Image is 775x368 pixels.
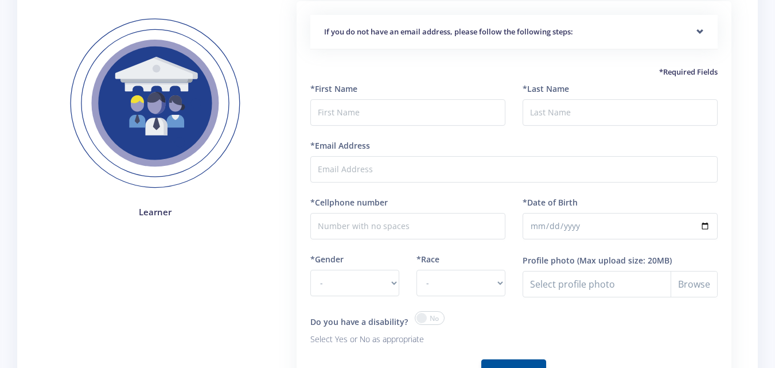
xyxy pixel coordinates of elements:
[523,83,569,95] label: *Last Name
[523,196,578,208] label: *Date of Birth
[310,332,505,346] p: Select Yes or No as appropriate
[310,99,505,126] input: First Name
[310,156,718,183] input: Email Address
[310,67,718,78] h5: *Required Fields
[310,140,370,152] label: *Email Address
[523,99,718,126] input: Last Name
[310,316,408,328] label: Do you have a disability?
[310,196,388,208] label: *Cellphone number
[310,83,357,95] label: *First Name
[416,253,439,265] label: *Race
[310,253,344,265] label: *Gender
[324,26,704,38] h5: If you do not have an email address, please follow the following steps:
[53,1,258,206] img: Learner
[53,206,258,219] h4: Learner
[523,254,575,266] label: Profile photo
[577,254,672,266] label: (Max upload size: 20MB)
[310,213,505,239] input: Number with no spaces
